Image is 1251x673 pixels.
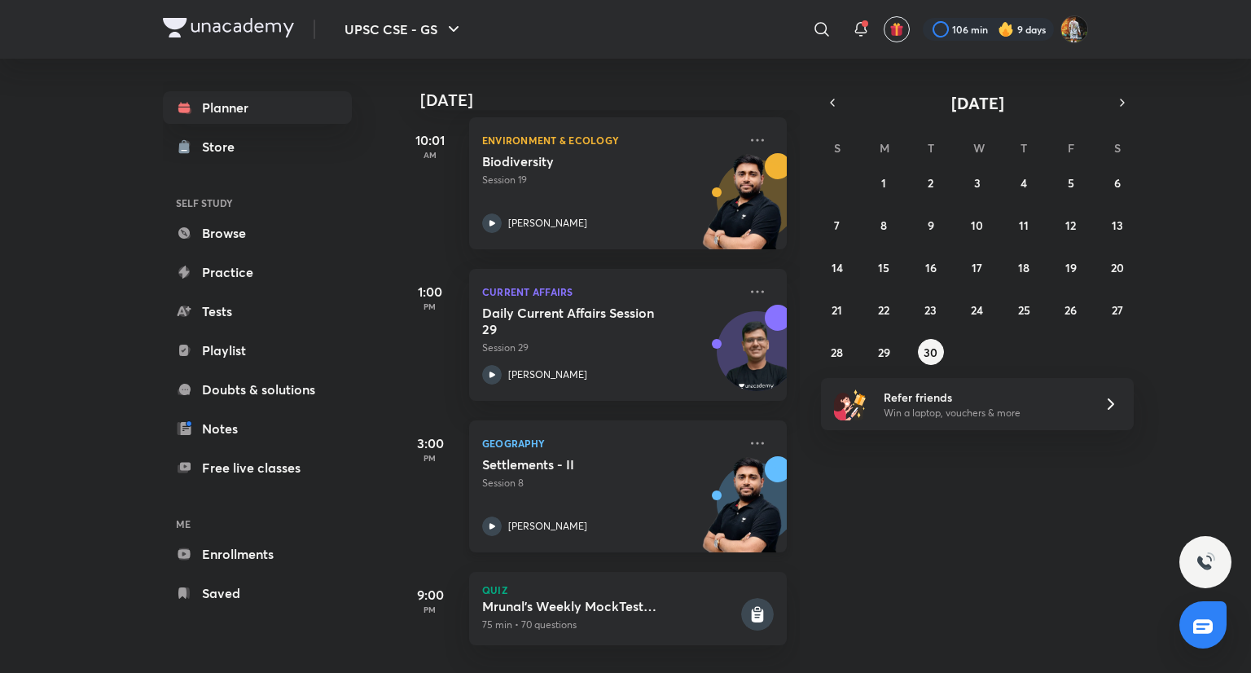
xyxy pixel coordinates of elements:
[878,302,889,318] abbr: September 22, 2025
[163,373,352,406] a: Doubts & solutions
[964,169,990,196] button: September 3, 2025
[844,91,1111,114] button: [DATE]
[878,260,889,275] abbr: September 15, 2025
[884,16,910,42] button: avatar
[163,451,352,484] a: Free live classes
[397,301,463,311] p: PM
[163,256,352,288] a: Practice
[1068,175,1074,191] abbr: September 5, 2025
[871,254,897,280] button: September 15, 2025
[697,153,787,266] img: unacademy
[834,140,841,156] abbr: Sunday
[974,175,981,191] abbr: September 3, 2025
[918,339,944,365] button: September 30, 2025
[824,339,850,365] button: September 28, 2025
[1112,218,1123,233] abbr: September 13, 2025
[397,605,463,614] p: PM
[998,21,1014,37] img: streak
[928,218,934,233] abbr: September 9, 2025
[1058,169,1084,196] button: September 5, 2025
[924,345,937,360] abbr: September 30, 2025
[508,216,587,231] p: [PERSON_NAME]
[202,137,244,156] div: Store
[335,13,473,46] button: UPSC CSE - GS
[482,130,738,150] p: Environment & Ecology
[1021,175,1027,191] abbr: September 4, 2025
[1104,212,1130,238] button: September 13, 2025
[397,282,463,301] h5: 1:00
[972,260,982,275] abbr: September 17, 2025
[881,175,886,191] abbr: September 1, 2025
[163,295,352,328] a: Tests
[1018,302,1030,318] abbr: September 25, 2025
[482,173,738,187] p: Session 19
[1111,260,1124,275] abbr: September 20, 2025
[163,510,352,538] h6: ME
[1196,552,1215,572] img: ttu
[1114,140,1121,156] abbr: Saturday
[924,302,937,318] abbr: September 23, 2025
[925,260,937,275] abbr: September 16, 2025
[397,130,463,150] h5: 10:01
[928,175,933,191] abbr: September 2, 2025
[397,453,463,463] p: PM
[928,140,934,156] abbr: Tuesday
[163,217,352,249] a: Browse
[482,598,738,614] h5: Mrunal's Weekly MockTest Pillar3A_Import_Export_FDI_FPI
[832,260,843,275] abbr: September 14, 2025
[1064,302,1077,318] abbr: September 26, 2025
[871,212,897,238] button: September 8, 2025
[918,254,944,280] button: September 16, 2025
[918,169,944,196] button: September 2, 2025
[871,297,897,323] button: September 22, 2025
[884,389,1084,406] h6: Refer friends
[951,92,1004,114] span: [DATE]
[163,577,352,609] a: Saved
[1011,254,1037,280] button: September 18, 2025
[482,305,685,337] h5: Daily Current Affairs Session 29
[482,433,738,453] p: Geography
[1018,260,1029,275] abbr: September 18, 2025
[964,254,990,280] button: September 17, 2025
[973,140,985,156] abbr: Wednesday
[1060,15,1088,43] img: Prakhar Singh
[1065,260,1077,275] abbr: September 19, 2025
[718,320,796,398] img: Avatar
[508,519,587,534] p: [PERSON_NAME]
[1058,297,1084,323] button: September 26, 2025
[834,218,840,233] abbr: September 7, 2025
[918,297,944,323] button: September 23, 2025
[824,254,850,280] button: September 14, 2025
[420,90,803,110] h4: [DATE]
[824,297,850,323] button: September 21, 2025
[1011,169,1037,196] button: September 4, 2025
[1104,297,1130,323] button: September 27, 2025
[1058,212,1084,238] button: September 12, 2025
[964,297,990,323] button: September 24, 2025
[482,341,738,355] p: Session 29
[163,189,352,217] h6: SELF STUDY
[482,282,738,301] p: Current Affairs
[1011,212,1037,238] button: September 11, 2025
[964,212,990,238] button: September 10, 2025
[508,367,587,382] p: [PERSON_NAME]
[971,218,983,233] abbr: September 10, 2025
[1114,175,1121,191] abbr: September 6, 2025
[884,406,1084,420] p: Win a laptop, vouchers & more
[163,538,352,570] a: Enrollments
[880,218,887,233] abbr: September 8, 2025
[1112,302,1123,318] abbr: September 27, 2025
[163,18,294,42] a: Company Logo
[163,412,352,445] a: Notes
[697,456,787,569] img: unacademy
[889,22,904,37] img: avatar
[831,345,843,360] abbr: September 28, 2025
[163,18,294,37] img: Company Logo
[397,433,463,453] h5: 3:00
[1019,218,1029,233] abbr: September 11, 2025
[397,585,463,605] h5: 9:00
[1021,140,1027,156] abbr: Thursday
[1065,218,1076,233] abbr: September 12, 2025
[1058,254,1084,280] button: September 19, 2025
[482,476,738,490] p: Session 8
